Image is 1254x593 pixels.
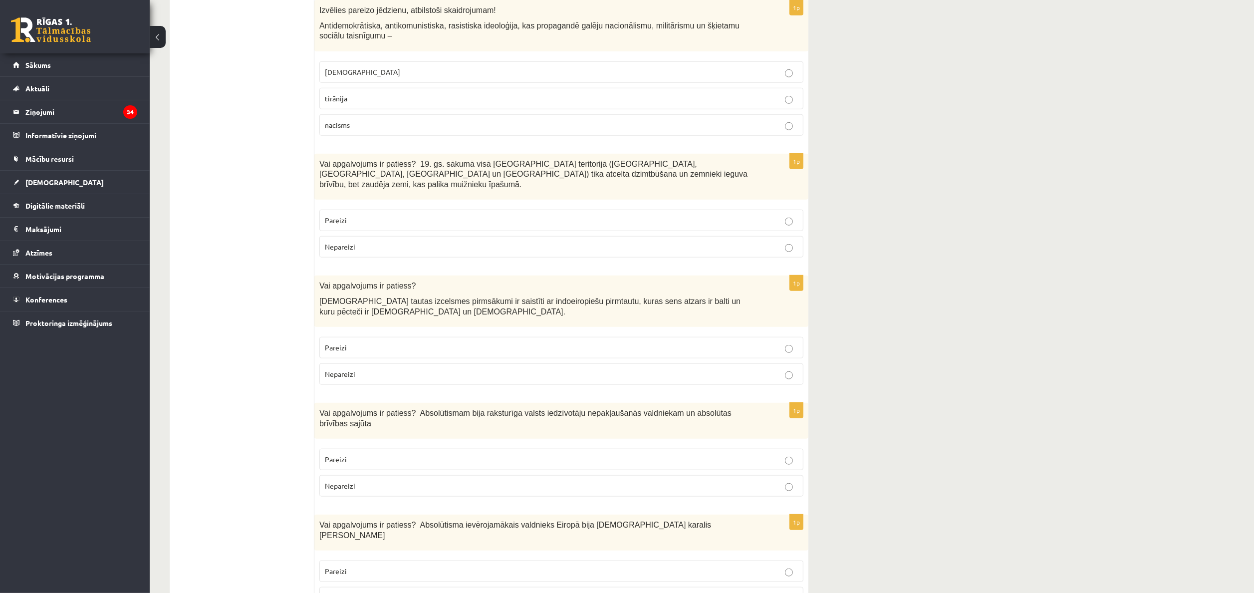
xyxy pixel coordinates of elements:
[25,295,67,304] span: Konferences
[785,122,793,130] input: nacisms
[789,514,803,530] p: 1p
[325,455,347,464] span: Pareizi
[325,216,347,225] span: Pareizi
[785,457,793,465] input: Pareizi
[13,100,137,123] a: Ziņojumi34
[25,318,112,327] span: Proktoringa izmēģinājums
[25,100,137,123] legend: Ziņojumi
[25,272,104,281] span: Motivācijas programma
[123,105,137,119] i: 34
[319,21,740,40] span: Antidemokrātiska, antikomunistiska, rasistiska ideoloģija, kas propagandē galēju nacionālismu, mi...
[13,53,137,76] a: Sākums
[25,124,137,147] legend: Informatīvie ziņojumi
[319,521,711,540] span: Vai apgalvojums ir patiess? Absolūtisma ievērojamākais valdnieks Eiropā bija [DEMOGRAPHIC_DATA] k...
[25,60,51,69] span: Sākums
[325,120,350,129] span: nacisms
[13,265,137,288] a: Motivācijas programma
[25,154,74,163] span: Mācību resursi
[319,6,496,14] span: Izvēlies pareizo jēdzienu, atbilstoši skaidrojumam!
[325,67,400,76] span: [DEMOGRAPHIC_DATA]
[785,69,793,77] input: [DEMOGRAPHIC_DATA]
[13,241,137,264] a: Atzīmes
[25,178,104,187] span: [DEMOGRAPHIC_DATA]
[325,94,347,103] span: tirānija
[319,282,416,290] span: Vai apgalvojums ir patiess?
[25,248,52,257] span: Atzīmes
[785,96,793,104] input: tirānija
[13,124,137,147] a: Informatīvie ziņojumi
[789,153,803,169] p: 1p
[325,369,355,378] span: Nepareizi
[13,311,137,334] a: Proktoringa izmēģinājums
[25,84,49,93] span: Aktuāli
[325,481,355,490] span: Nepareizi
[25,201,85,210] span: Digitālie materiāli
[319,409,732,428] span: Vai apgalvojums ir patiess? Absolūtismam bija raksturīga valsts iedzīvotāju nepakļaušanās valdnie...
[25,218,137,241] legend: Maksājumi
[789,402,803,418] p: 1p
[319,160,748,189] span: Vai apgalvojums ir patiess? 19. gs. sākumā visā [GEOGRAPHIC_DATA] teritorijā ([GEOGRAPHIC_DATA], ...
[785,345,793,353] input: Pareizi
[11,17,91,42] a: Rīgas 1. Tālmācības vidusskola
[13,147,137,170] a: Mācību resursi
[13,171,137,194] a: [DEMOGRAPHIC_DATA]
[785,218,793,226] input: Pareizi
[785,244,793,252] input: Nepareizi
[13,77,137,100] a: Aktuāli
[325,567,347,576] span: Pareizi
[325,343,347,352] span: Pareizi
[785,483,793,491] input: Nepareizi
[13,194,137,217] a: Digitālie materiāli
[789,275,803,291] p: 1p
[319,297,741,316] span: [DEMOGRAPHIC_DATA] tautas izcelsmes pirmsākumi ir saistīti ar indoeiropiešu pirmtautu, kuras sens...
[13,218,137,241] a: Maksājumi
[785,569,793,577] input: Pareizi
[13,288,137,311] a: Konferences
[325,242,355,251] span: Nepareizi
[785,371,793,379] input: Nepareizi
